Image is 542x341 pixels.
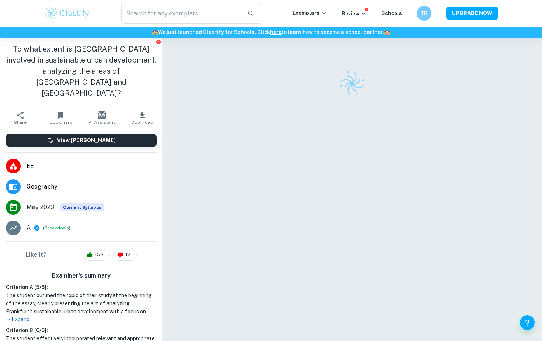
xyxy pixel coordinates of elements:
[27,203,54,212] span: May 2023
[113,249,137,261] div: 12
[6,43,157,99] h1: To what extent is [GEOGRAPHIC_DATA] involved in sustainable urban development, analyzing the area...
[520,315,535,330] button: Help and Feedback
[335,66,370,101] img: Clastify logo
[155,39,161,45] button: Report issue
[27,224,31,232] p: A
[293,9,327,17] p: Exemplars
[83,249,110,261] div: 136
[122,108,162,128] button: Download
[60,203,104,211] span: Current Syllabus
[3,271,160,280] h6: Examiner's summary
[417,6,431,21] button: TR
[43,225,70,232] span: ( )
[446,7,498,20] button: UPGRADE NOW
[1,28,541,36] h6: We just launched Clastify for Schools. Click to learn how to become a school partner.
[6,316,157,323] p: Expand
[44,6,91,21] img: Clastify logo
[384,29,390,35] span: 🏫
[81,108,122,128] button: AI Assistant
[6,134,157,147] button: View [PERSON_NAME]
[41,108,81,128] button: Bookmark
[57,136,116,144] h6: View [PERSON_NAME]
[420,9,428,17] h6: TR
[45,225,69,231] button: Breakdown
[381,10,402,16] a: Schools
[152,29,158,35] span: 🏫
[88,120,115,125] span: AI Assistant
[342,10,367,18] p: Review
[91,251,108,259] span: 136
[6,291,157,316] h1: The student outlined the topic of their study at the beginning of the essay, clearly presenting t...
[27,162,157,170] span: EE
[6,326,157,334] h6: Criterion B [ 6 / 6 ]:
[26,250,46,259] h6: Like it?
[6,283,157,291] h6: Criterion A [ 5 / 6 ]:
[121,251,134,259] span: 12
[270,29,282,35] a: here
[50,120,72,125] span: Bookmark
[121,3,242,24] input: Search for any exemplars...
[132,120,153,125] span: Download
[27,182,157,191] span: Geography
[14,120,27,125] span: Share
[98,111,106,119] img: AI Assistant
[60,203,104,211] div: This exemplar is based on the current syllabus. Feel free to refer to it for inspiration/ideas wh...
